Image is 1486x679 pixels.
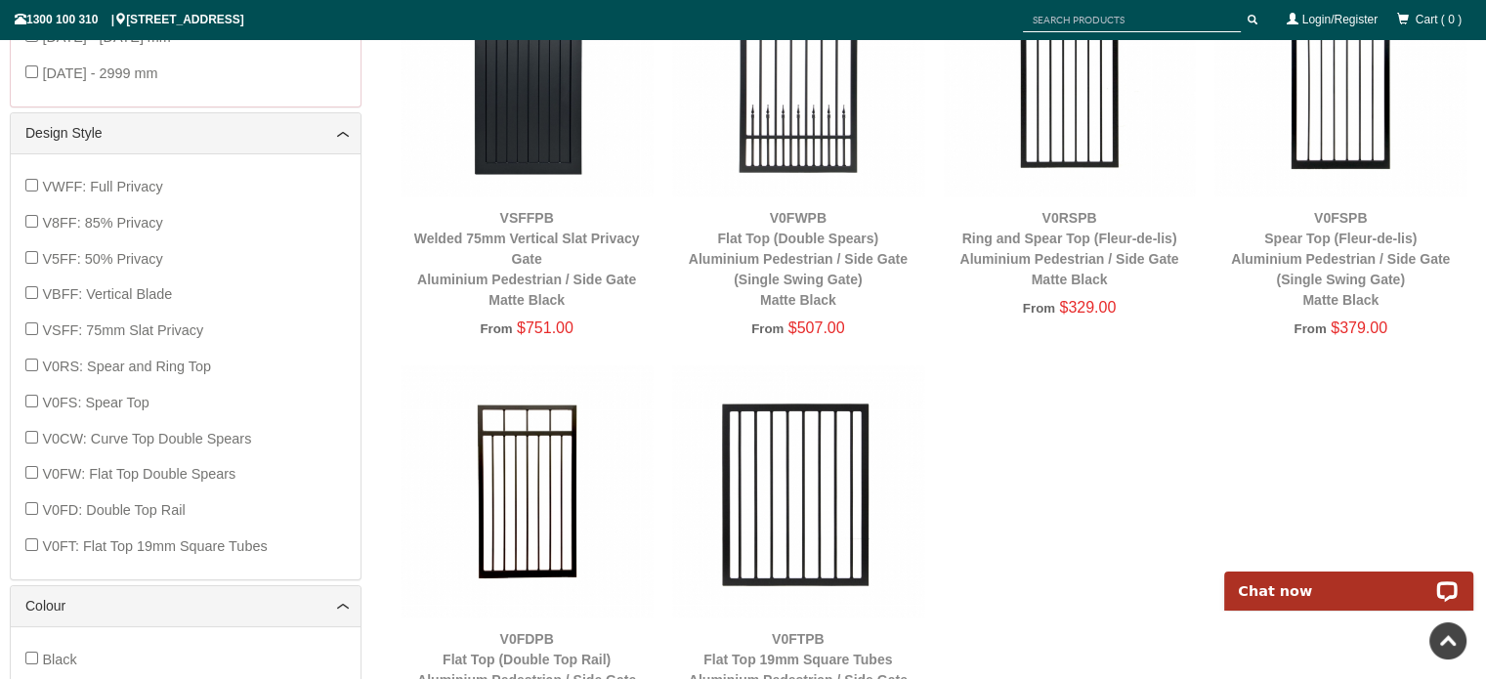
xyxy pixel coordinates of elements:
span: V0CW: Curve Top Double Spears [42,431,251,446]
a: Design Style [25,123,346,144]
span: V0FS: Spear Top [42,395,149,410]
input: SEARCH PRODUCTS [1023,8,1241,32]
span: VSFF: 75mm Slat Privacy [42,322,203,338]
span: $379.00 [1331,319,1387,336]
span: Cart ( 0 ) [1416,13,1462,26]
a: Login/Register [1302,13,1378,26]
span: Black [42,652,76,667]
span: 1300 100 310 | [STREET_ADDRESS] [15,13,244,26]
a: V0FSPBSpear Top (Fleur-de-lis)Aluminium Pedestrian / Side Gate (Single Swing Gate)Matte Black [1231,210,1450,308]
span: V0FW: Flat Top Double Spears [42,466,235,482]
a: V0RSPBRing and Spear Top (Fleur-de-lis)Aluminium Pedestrian / Side GateMatte Black [959,210,1178,287]
span: VWFF: Full Privacy [42,179,162,194]
span: From [751,321,784,336]
img: V0FTPB - Flat Top 19mm Square Tubes - Aluminium Pedestrian / Side Gate - Matte Black - Gate Wareh... [672,365,924,617]
span: V0FT: Flat Top 19mm Square Tubes [42,538,267,554]
span: V0RS: Spear and Ring Top [42,359,211,374]
span: [DATE] - 2999 mm [42,65,157,81]
span: $507.00 [788,319,845,336]
span: $751.00 [517,319,573,336]
a: Colour [25,596,346,616]
span: From [1294,321,1326,336]
span: V8FF: 85% Privacy [42,215,162,231]
iframe: LiveChat chat widget [1211,549,1486,611]
span: From [1023,301,1055,316]
span: V0FD: Double Top Rail [42,502,185,518]
a: VSFFPBWelded 75mm Vertical Slat Privacy GateAluminium Pedestrian / Side GateMatte Black [414,210,640,308]
span: From [480,321,512,336]
img: V0FDPB - Flat Top (Double Top Rail) - Aluminium Pedestrian / Side Gate (Single Swing Gate) - Matt... [401,365,653,617]
span: VBFF: Vertical Blade [42,286,172,302]
span: V5FF: 50% Privacy [42,251,162,267]
a: V0FWPBFlat Top (Double Spears)Aluminium Pedestrian / Side Gate (Single Swing Gate)Matte Black [689,210,908,308]
span: $329.00 [1059,299,1116,316]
